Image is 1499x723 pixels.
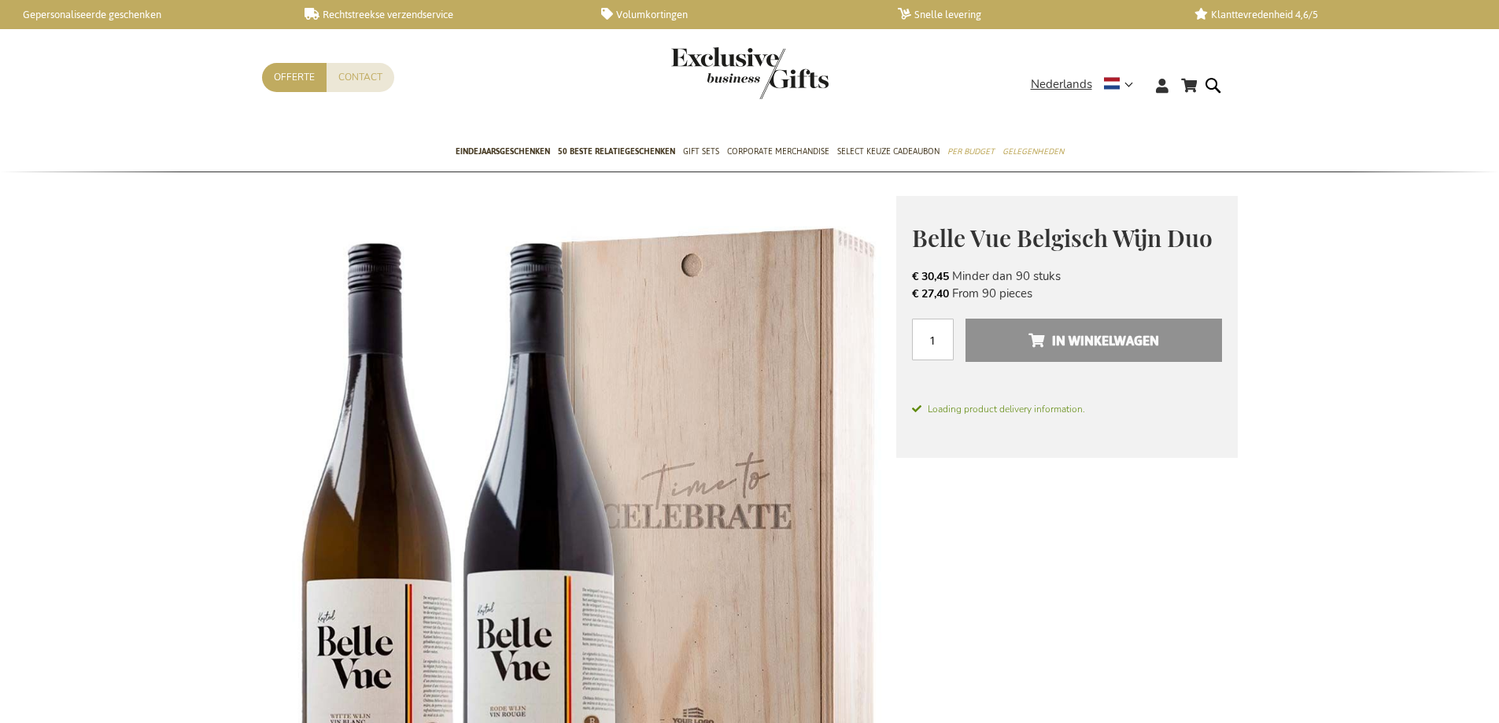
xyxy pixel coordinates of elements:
a: store logo [671,47,750,99]
span: Loading product delivery information. [912,402,1222,416]
span: Per Budget [947,143,995,160]
a: 50 beste relatiegeschenken [558,133,675,172]
a: Corporate Merchandise [727,133,829,172]
span: Nederlands [1031,76,1092,94]
img: Exclusive Business gifts logo [671,47,829,99]
span: Belle Vue Belgisch Wijn Duo [912,222,1213,253]
a: Gift Sets [683,133,719,172]
a: Offerte [262,63,327,92]
a: Volumkortingen [601,8,873,21]
li: From 90 pieces [912,285,1222,302]
a: Snelle levering [898,8,1169,21]
span: Eindejaarsgeschenken [456,143,550,160]
a: Select Keuze Cadeaubon [837,133,940,172]
span: 50 beste relatiegeschenken [558,143,675,160]
span: Corporate Merchandise [727,143,829,160]
li: Minder dan 90 stuks [912,267,1222,285]
span: € 27,40 [912,286,949,301]
span: € 30,45 [912,269,949,284]
a: Per Budget [947,133,995,172]
input: Aantal [912,319,954,360]
span: Gelegenheden [1002,143,1064,160]
a: Gepersonaliseerde geschenken [8,8,279,21]
a: Gelegenheden [1002,133,1064,172]
span: Select Keuze Cadeaubon [837,143,940,160]
a: Contact [327,63,394,92]
a: Klanttevredenheid 4,6/5 [1194,8,1466,21]
span: Gift Sets [683,143,719,160]
a: Rechtstreekse verzendservice [305,8,576,21]
a: Eindejaarsgeschenken [456,133,550,172]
